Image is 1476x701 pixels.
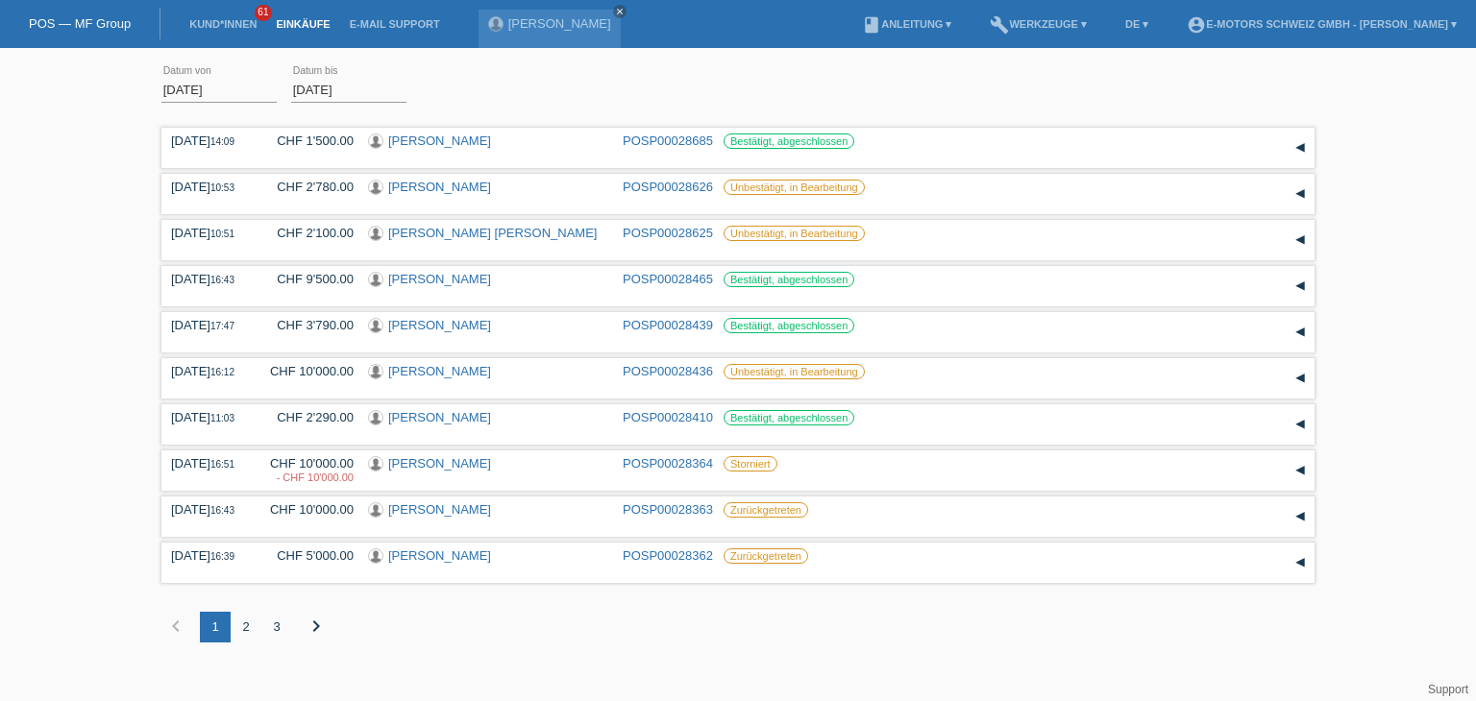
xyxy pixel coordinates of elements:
div: CHF 2'100.00 [262,226,354,240]
div: CHF 10'000.00 [262,456,354,485]
a: POSP00028364 [623,456,713,471]
div: 07.10.2025 / neu [262,471,354,483]
a: [PERSON_NAME] [508,16,611,31]
div: CHF 9'500.00 [262,272,354,286]
div: [DATE] [171,364,248,378]
a: POS — MF Group [29,16,131,31]
i: book [862,15,881,35]
div: auf-/zuklappen [1286,180,1315,208]
label: Unbestätigt, in Bearbeitung [724,180,865,195]
div: auf-/zuklappen [1286,318,1315,347]
span: 16:12 [210,367,234,377]
label: Unbestätigt, in Bearbeitung [724,226,865,241]
i: chevron_right [305,615,328,638]
div: [DATE] [171,180,248,194]
a: POSP00028410 [623,410,713,424]
div: CHF 2'780.00 [262,180,354,194]
a: POSP00028439 [623,318,713,332]
label: Bestätigt, abgeschlossen [724,410,854,425]
span: 17:47 [210,321,234,331]
div: CHF 5'000.00 [262,548,354,563]
div: auf-/zuklappen [1286,364,1315,393]
label: Zurückgetreten [724,502,808,518]
i: account_circle [1187,15,1206,35]
div: 2 [231,612,261,642]
div: [DATE] [171,548,248,563]
div: [DATE] [171,456,248,471]
span: 11:03 [210,413,234,423]
div: auf-/zuklappen [1286,226,1315,254]
div: [DATE] [171,133,248,148]
span: 10:53 [210,182,234,193]
a: Kund*innen [180,18,266,30]
label: Bestätigt, abgeschlossen [724,272,854,287]
div: CHF 1'500.00 [262,133,354,148]
a: POSP00028685 [623,133,713,148]
a: POSP00028362 [623,548,713,563]
a: [PERSON_NAME] [PERSON_NAME] [388,226,597,240]
div: [DATE] [171,226,248,240]
a: [PERSON_NAME] [388,364,491,378]
div: CHF 2'290.00 [262,410,354,424]
div: CHF 10'000.00 [262,502,354,517]
label: Unbestätigt, in Bearbeitung [724,364,865,379]
span: 14:09 [210,136,234,147]
div: auf-/zuklappen [1286,548,1315,577]
a: POSP00028436 [623,364,713,378]
div: auf-/zuklappen [1286,133,1315,162]
div: [DATE] [171,410,248,424]
a: POSP00028465 [623,272,713,286]
label: Bestätigt, abgeschlossen [724,133,854,149]
div: CHF 3'790.00 [262,318,354,332]
a: [PERSON_NAME] [388,318,491,332]
div: [DATE] [171,318,248,332]
a: Support [1428,683,1468,696]
i: chevron_left [164,615,187,638]
span: 61 [255,5,272,21]
a: DE ▾ [1116,18,1158,30]
div: [DATE] [171,502,248,517]
span: 16:43 [210,275,234,285]
span: 16:39 [210,551,234,562]
span: 10:51 [210,229,234,239]
span: 16:43 [210,505,234,516]
a: [PERSON_NAME] [388,548,491,563]
div: CHF 10'000.00 [262,364,354,378]
a: [PERSON_NAME] [388,502,491,517]
div: [DATE] [171,272,248,286]
a: close [613,5,627,18]
i: build [990,15,1009,35]
span: 16:51 [210,459,234,470]
label: Zurückgetreten [724,548,808,564]
a: [PERSON_NAME] [388,410,491,424]
a: E-Mail Support [340,18,450,30]
div: auf-/zuklappen [1286,410,1315,439]
label: Bestätigt, abgeschlossen [724,318,854,333]
a: Einkäufe [266,18,339,30]
label: Storniert [724,456,777,471]
a: [PERSON_NAME] [388,272,491,286]
div: 1 [200,612,231,642]
i: close [615,7,625,16]
div: 3 [261,612,292,642]
div: auf-/zuklappen [1286,456,1315,485]
a: [PERSON_NAME] [388,456,491,471]
a: POSP00028626 [623,180,713,194]
a: account_circleE-Motors Schweiz GmbH - [PERSON_NAME] ▾ [1177,18,1466,30]
a: buildWerkzeuge ▾ [980,18,1096,30]
a: [PERSON_NAME] [388,180,491,194]
a: bookAnleitung ▾ [852,18,961,30]
a: POSP00028625 [623,226,713,240]
a: [PERSON_NAME] [388,133,491,148]
div: auf-/zuklappen [1286,502,1315,531]
a: POSP00028363 [623,502,713,517]
div: auf-/zuklappen [1286,272,1315,301]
